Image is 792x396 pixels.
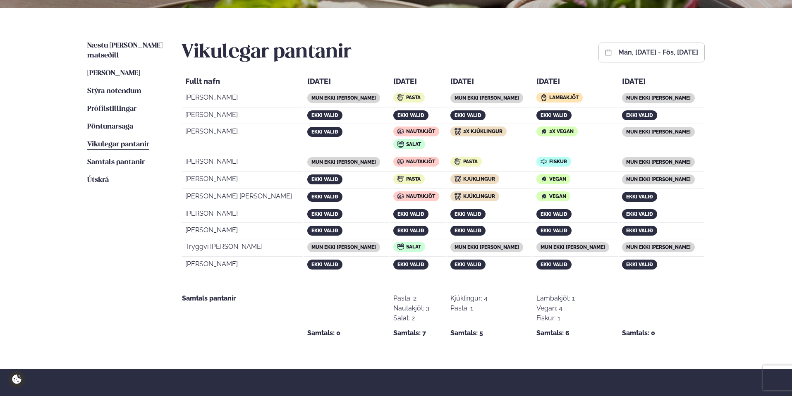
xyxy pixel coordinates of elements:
span: Nautakjöt [406,129,435,134]
span: Vegan [549,176,566,182]
span: ekki valið [541,211,567,217]
strong: Samtals: 5 [450,328,483,338]
span: ekki valið [541,112,567,118]
span: mun ekki [PERSON_NAME] [455,95,519,101]
span: ekki valið [455,211,481,217]
span: Pöntunarsaga [87,123,133,130]
span: ekki valið [397,228,424,234]
th: [DATE] [619,75,704,90]
span: ekki valið [311,177,338,182]
strong: Samtals: 6 [536,328,569,338]
td: [PERSON_NAME] [182,172,303,189]
span: Lambakjöt [549,95,579,100]
strong: Samtals: 0 [307,328,340,338]
span: ekki valið [626,112,653,118]
span: Kjúklingur [463,176,495,182]
div: Pasta: 1 [450,303,488,313]
span: mun ekki [PERSON_NAME] [626,244,691,250]
td: [PERSON_NAME] [182,224,303,239]
span: Salat [406,141,421,147]
div: Salat: 2 [393,313,430,323]
span: Samtals pantanir [87,159,145,166]
span: Næstu [PERSON_NAME] matseðill [87,42,163,59]
span: 2x Kjúklingur [463,129,502,134]
span: ekki valið [541,228,567,234]
button: mán, [DATE] - fös, [DATE] [618,49,698,56]
span: ekki valið [311,194,338,200]
td: [PERSON_NAME] [182,258,303,273]
img: icon img [397,158,404,165]
img: icon img [397,128,404,135]
div: Nautakjöt: 3 [393,303,430,313]
img: icon img [397,193,404,200]
span: mun ekki [PERSON_NAME] [541,244,605,250]
span: Kjúklingur [463,193,495,199]
img: icon img [541,158,547,165]
td: [PERSON_NAME] [182,108,303,124]
span: mun ekki [PERSON_NAME] [311,244,376,250]
a: Útskrá [87,175,109,185]
strong: Samtals pantanir [182,294,236,302]
th: [DATE] [533,75,618,90]
span: ekki valið [397,112,424,118]
img: icon img [455,193,461,200]
span: Vegan [549,193,566,199]
div: Lambakjöt: 1 [536,293,575,303]
span: ekki valið [541,262,567,267]
span: Pasta [463,159,478,165]
div: Fiskur: 1 [536,313,575,323]
th: [DATE] [447,75,532,90]
img: icon img [397,141,404,148]
a: Samtals pantanir [87,157,145,167]
strong: Samtals: 7 [393,328,426,338]
span: ekki valið [455,112,481,118]
span: ekki valið [311,262,338,267]
span: ekki valið [455,262,481,267]
span: mun ekki [PERSON_NAME] [311,95,376,101]
span: ekki valið [311,129,338,135]
span: Pasta [406,176,421,182]
span: ekki valið [397,211,424,217]
span: ekki valið [311,211,338,217]
strong: Samtals: 0 [622,328,655,338]
span: mun ekki [PERSON_NAME] [311,159,376,165]
span: Nautakjöt [406,193,435,199]
img: icon img [541,128,547,135]
a: Stýra notendum [87,86,141,96]
span: mun ekki [PERSON_NAME] [626,177,691,182]
span: Fiskur [549,159,567,165]
span: ekki valið [311,228,338,234]
img: icon img [455,176,461,182]
span: ekki valið [626,194,653,200]
td: [PERSON_NAME] [182,125,303,154]
span: 2x Vegan [549,129,574,134]
img: icon img [541,193,547,200]
span: Pasta [406,95,421,100]
a: Cookie settings [8,371,25,388]
span: Prófílstillingar [87,105,136,112]
img: icon img [455,158,461,165]
span: ekki valið [397,262,424,267]
h2: Vikulegar pantanir [181,41,352,64]
span: mun ekki [PERSON_NAME] [626,159,691,165]
span: ekki valið [626,262,653,267]
a: [PERSON_NAME] [87,69,140,79]
td: [PERSON_NAME] [PERSON_NAME] [182,190,303,206]
span: [PERSON_NAME] [87,70,140,77]
span: mun ekki [PERSON_NAME] [626,95,691,101]
span: mun ekki [PERSON_NAME] [626,129,691,135]
span: Vikulegar pantanir [87,141,149,148]
div: Kjúklingur: 4 [450,293,488,303]
a: Pöntunarsaga [87,122,133,132]
th: Fullt nafn [182,75,303,90]
img: icon img [397,176,404,182]
div: Pasta: 2 [393,293,430,303]
div: Vegan: 4 [536,303,575,313]
img: icon img [397,243,404,250]
img: icon img [397,94,404,101]
a: Prófílstillingar [87,104,136,114]
span: Salat [406,244,421,250]
img: icon img [541,94,547,101]
img: icon img [541,176,547,182]
span: Stýra notendum [87,88,141,95]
